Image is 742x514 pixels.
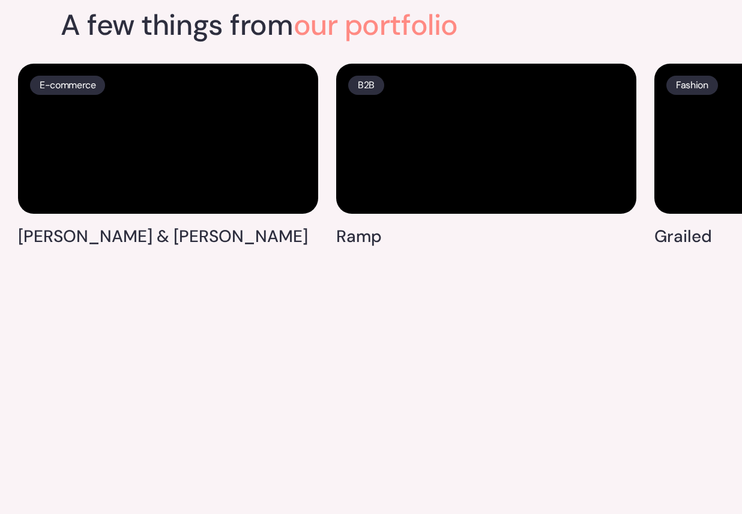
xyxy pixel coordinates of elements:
[358,77,375,94] p: B2B
[676,77,708,94] p: Fashion
[294,6,458,44] span: our portfolio
[336,226,382,247] h4: Ramp
[18,226,308,247] h4: [PERSON_NAME] & [PERSON_NAME]
[654,226,712,247] h4: Grailed
[40,77,95,94] p: E-commerce
[61,11,458,40] h2: A few things from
